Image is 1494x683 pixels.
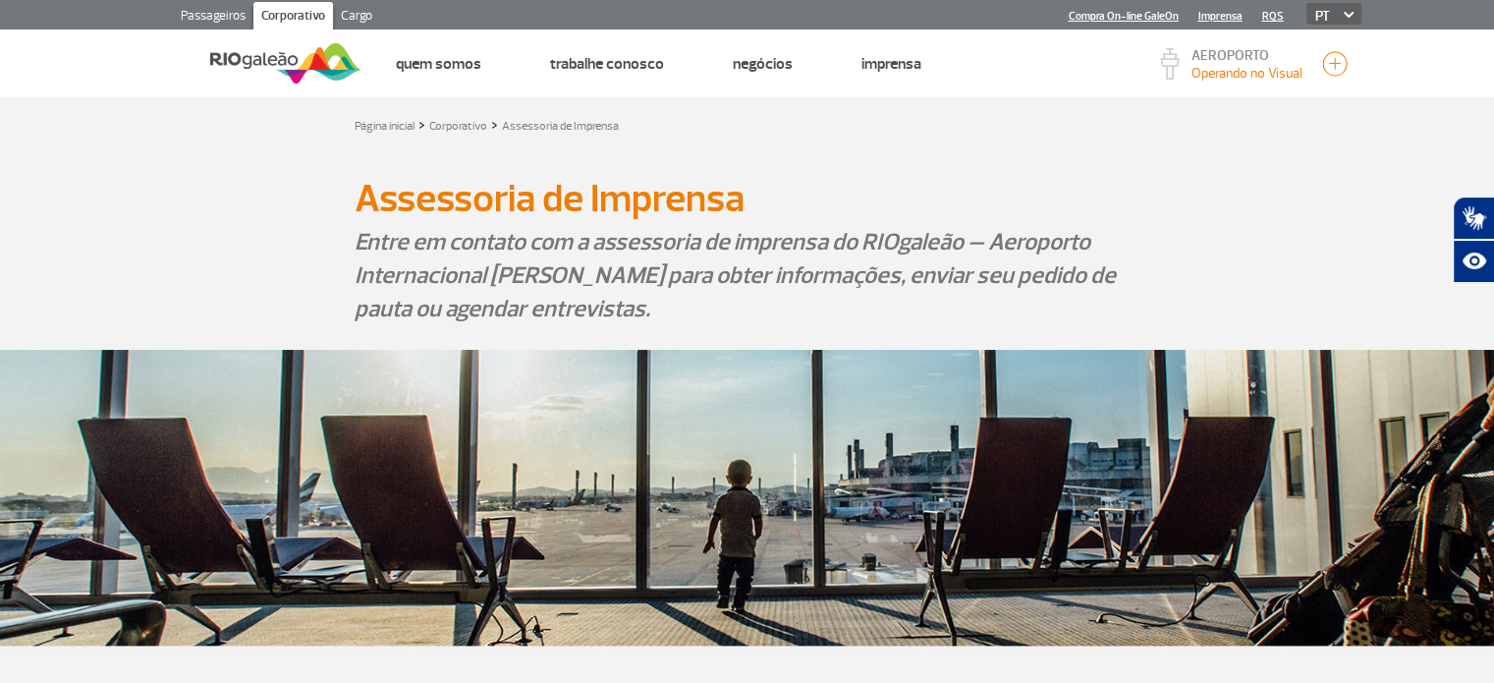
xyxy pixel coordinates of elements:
[1069,10,1179,23] a: Compra On-line GaleOn
[253,2,333,33] a: Corporativo
[355,119,415,134] a: Página inicial
[502,119,619,134] a: Assessoria de Imprensa
[418,113,425,136] a: >
[1453,197,1494,240] button: Abrir tradutor de língua de sinais.
[861,54,921,74] a: Imprensa
[733,54,793,74] a: Negócios
[396,54,481,74] a: Quem Somos
[550,54,664,74] a: Trabalhe Conosco
[355,182,1140,215] h1: Assessoria de Imprensa
[491,113,498,136] a: >
[429,119,487,134] a: Corporativo
[173,2,253,33] a: Passageiros
[1453,197,1494,283] div: Plugin de acessibilidade da Hand Talk.
[1453,240,1494,283] button: Abrir recursos assistivos.
[1198,10,1243,23] a: Imprensa
[1191,49,1302,63] p: AEROPORTO
[333,2,380,33] a: Cargo
[1262,10,1284,23] a: RQS
[1191,63,1302,84] p: Visibilidade de 10000m
[355,225,1140,325] p: Entre em contato com a assessoria de imprensa do RIOgaleão – Aeroporto Internacional [PERSON_NAME...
